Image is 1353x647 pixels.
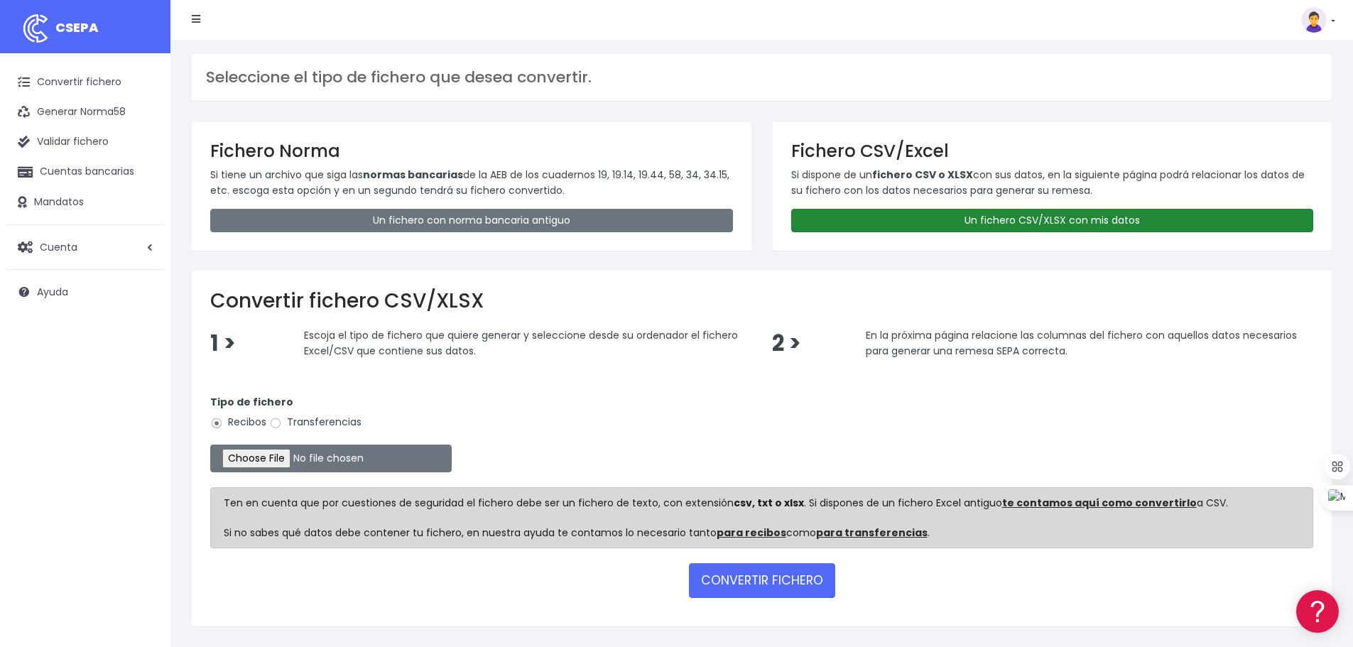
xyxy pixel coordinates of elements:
a: Mandatos [7,187,163,217]
a: Generar Norma58 [7,97,163,127]
a: Validar fichero [7,127,163,157]
a: para transferencias [816,526,928,540]
a: para recibos [717,526,786,540]
button: CONVERTIR FICHERO [689,563,835,597]
strong: Tipo de fichero [210,395,293,409]
a: Cuenta [7,232,163,262]
h3: Seleccione el tipo de fichero que desea convertir. [206,68,1317,87]
a: Ayuda [7,277,163,307]
span: CSEPA [55,18,99,36]
img: logo [18,11,53,46]
label: Transferencias [269,415,362,430]
h3: Fichero CSV/Excel [791,141,1314,161]
span: Escoja el tipo de fichero que quiere generar y seleccione desde su ordenador el fichero Excel/CSV... [304,328,738,358]
div: Ten en cuenta que por cuestiones de seguridad el fichero debe ser un fichero de texto, con extens... [210,487,1313,548]
strong: csv, txt o xlsx [734,496,804,510]
p: Si tiene un archivo que siga las de la AEB de los cuadernos 19, 19.14, 19.44, 58, 34, 34.15, etc.... [210,167,733,199]
span: 2 > [772,328,801,359]
a: Cuentas bancarias [7,157,163,187]
p: Si dispone de un con sus datos, en la siguiente página podrá relacionar los datos de su fichero c... [791,167,1314,199]
strong: fichero CSV o XLSX [872,168,973,182]
span: 1 > [210,328,236,359]
span: Ayuda [37,285,68,299]
span: Cuenta [40,239,77,254]
span: En la próxima página relacione las columnas del fichero con aquellos datos necesarios para genera... [866,328,1297,358]
strong: normas bancarias [363,168,463,182]
h2: Convertir fichero CSV/XLSX [210,289,1313,313]
a: Un fichero con norma bancaria antiguo [210,209,733,232]
a: te contamos aquí como convertirlo [1002,496,1197,510]
a: Convertir fichero [7,67,163,97]
label: Recibos [210,415,266,430]
h3: Fichero Norma [210,141,733,161]
a: Un fichero CSV/XLSX con mis datos [791,209,1314,232]
img: profile [1301,7,1327,33]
